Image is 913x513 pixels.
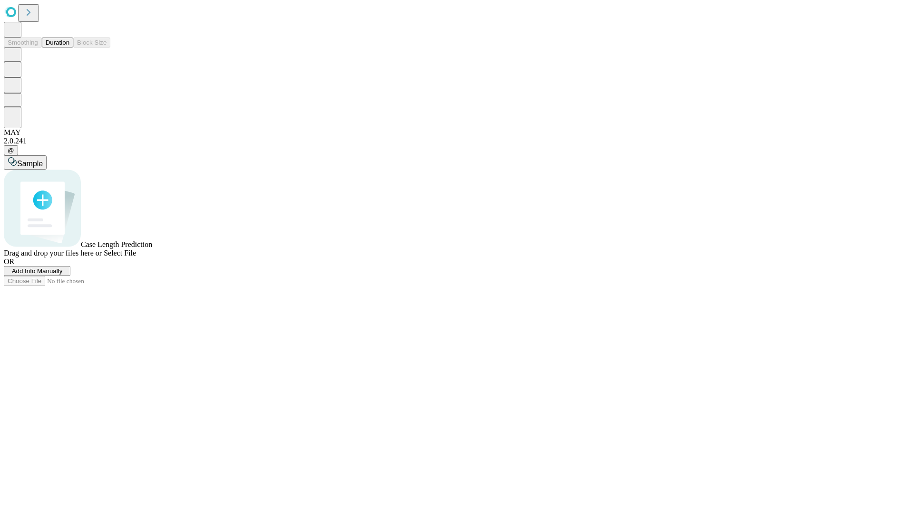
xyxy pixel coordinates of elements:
[104,249,136,257] span: Select File
[4,266,70,276] button: Add Info Manually
[4,128,909,137] div: MAY
[4,249,102,257] span: Drag and drop your files here or
[42,38,73,47] button: Duration
[4,155,47,170] button: Sample
[4,38,42,47] button: Smoothing
[12,267,63,275] span: Add Info Manually
[4,137,909,145] div: 2.0.241
[73,38,110,47] button: Block Size
[81,240,152,248] span: Case Length Prediction
[4,257,14,266] span: OR
[8,147,14,154] span: @
[4,145,18,155] button: @
[17,160,43,168] span: Sample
